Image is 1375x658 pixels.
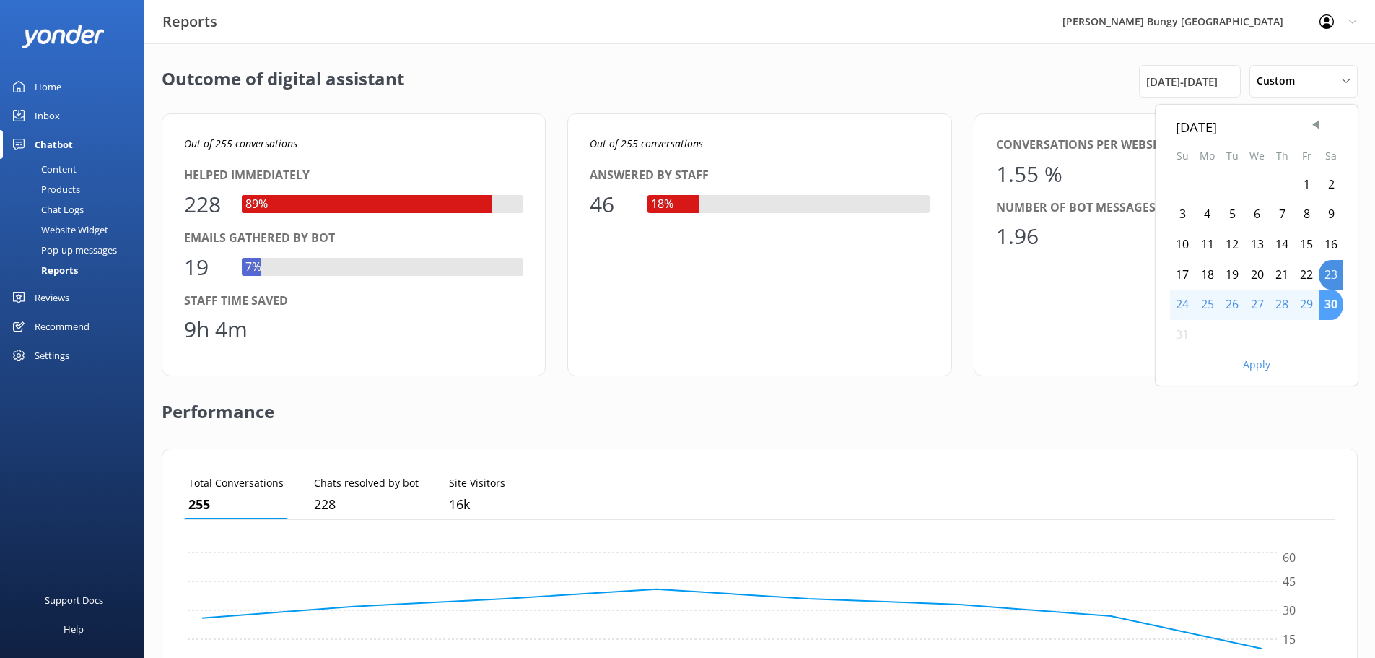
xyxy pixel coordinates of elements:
[1220,290,1244,320] div: Tue Aug 26 2025
[1243,360,1270,370] button: Apply
[1276,149,1288,163] abbr: Thursday
[162,376,274,434] h2: Performance
[1195,260,1220,290] div: Mon Aug 18 2025
[1244,199,1270,230] div: Wed Aug 06 2025
[647,195,677,214] div: 18%
[1319,170,1343,200] div: Sat Aug 02 2025
[188,494,284,515] p: 255
[242,195,271,214] div: 89%
[184,187,227,222] div: 228
[1170,320,1195,350] div: Sun Aug 31 2025
[184,166,523,185] div: Helped immediately
[9,159,144,179] a: Content
[1257,73,1304,89] span: Custom
[64,615,84,644] div: Help
[162,65,404,98] h2: Outcome of digital assistant
[1294,290,1319,320] div: Fri Aug 29 2025
[35,130,73,159] div: Chatbot
[9,179,144,199] a: Products
[1319,199,1343,230] div: Sat Aug 09 2025
[1244,290,1270,320] div: Wed Aug 27 2025
[184,137,297,150] i: Out of 255 conversations
[314,494,419,515] p: 228
[35,283,69,312] div: Reviews
[1170,260,1195,290] div: Sun Aug 17 2025
[22,25,105,48] img: yonder-white-logo.png
[1319,230,1343,260] div: Sat Aug 16 2025
[1195,199,1220,230] div: Mon Aug 04 2025
[1244,230,1270,260] div: Wed Aug 13 2025
[35,101,60,130] div: Inbox
[184,250,227,285] div: 19
[9,240,117,260] div: Pop-up messages
[1220,260,1244,290] div: Tue Aug 19 2025
[1294,199,1319,230] div: Fri Aug 08 2025
[184,292,523,311] div: Staff time saved
[590,166,929,185] div: Answered by staff
[1195,290,1220,320] div: Mon Aug 25 2025
[590,187,633,222] div: 46
[1325,149,1337,163] abbr: Saturday
[35,341,69,370] div: Settings
[1200,149,1215,163] abbr: Monday
[9,220,108,240] div: Website Widget
[1270,290,1294,320] div: Thu Aug 28 2025
[35,72,61,101] div: Home
[1170,199,1195,230] div: Sun Aug 03 2025
[996,199,1335,217] div: Number of bot messages per conversation (avg.)
[162,10,217,33] h3: Reports
[1283,550,1296,566] tspan: 60
[1309,118,1323,132] span: Previous Month
[1226,149,1239,163] abbr: Tuesday
[9,199,144,220] a: Chat Logs
[1249,149,1265,163] abbr: Wednesday
[1283,631,1296,647] tspan: 15
[1270,199,1294,230] div: Thu Aug 07 2025
[1220,230,1244,260] div: Tue Aug 12 2025
[9,220,144,240] a: Website Widget
[1270,260,1294,290] div: Thu Aug 21 2025
[1270,230,1294,260] div: Thu Aug 14 2025
[1146,73,1218,90] span: [DATE] - [DATE]
[449,494,505,515] p: 16,433
[590,137,703,150] i: Out of 255 conversations
[314,475,419,491] p: Chats resolved by bot
[1220,199,1244,230] div: Tue Aug 05 2025
[188,475,284,491] p: Total Conversations
[1195,230,1220,260] div: Mon Aug 11 2025
[35,312,90,341] div: Recommend
[1294,260,1319,290] div: Fri Aug 22 2025
[996,219,1039,254] div: 1.96
[1177,149,1189,163] abbr: Sunday
[9,260,144,280] a: Reports
[9,240,144,260] a: Pop-up messages
[9,179,80,199] div: Products
[1319,260,1343,290] div: Sat Aug 23 2025
[9,159,77,179] div: Content
[449,475,505,491] p: Site Visitors
[184,229,523,248] div: Emails gathered by bot
[45,586,103,615] div: Support Docs
[1176,116,1337,137] div: [DATE]
[1244,260,1270,290] div: Wed Aug 20 2025
[184,312,248,347] div: 9h 4m
[1294,170,1319,200] div: Fri Aug 01 2025
[996,136,1335,155] div: Conversations per website visitor
[1283,573,1296,589] tspan: 45
[996,157,1062,191] div: 1.55 %
[242,258,265,277] div: 7%
[9,260,78,280] div: Reports
[1170,290,1195,320] div: Sun Aug 24 2025
[1294,230,1319,260] div: Fri Aug 15 2025
[1170,230,1195,260] div: Sun Aug 10 2025
[1302,149,1311,163] abbr: Friday
[1319,290,1343,320] div: Sat Aug 30 2025
[9,199,84,220] div: Chat Logs
[1283,602,1296,618] tspan: 30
